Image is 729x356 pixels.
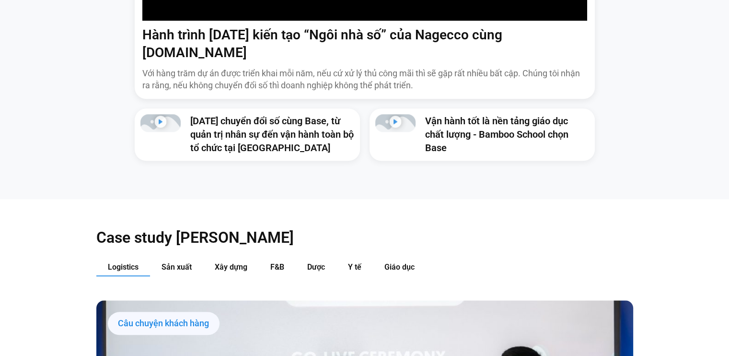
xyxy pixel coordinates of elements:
[270,262,284,272] span: F&B
[108,312,220,335] div: Câu chuyện khách hàng
[307,262,325,272] span: Dược
[154,116,166,131] div: Phát video
[215,262,247,272] span: Xây dựng
[348,262,361,272] span: Y tế
[384,262,415,272] span: Giáo dục
[190,115,354,154] a: [DATE] chuyển đổi số cùng Base, từ quản trị nhân sự đến vận hành toàn bộ tổ chức tại [GEOGRAPHIC_...
[425,115,568,154] a: Vận hành tốt là nền tảng giáo dục chất lượng - Bamboo School chọn Base
[142,27,502,60] a: Hành trình [DATE] kiến tạo “Ngôi nhà số” của Nagecco cùng [DOMAIN_NAME]
[108,262,139,272] span: Logistics
[162,262,192,272] span: Sản xuất
[142,67,587,91] p: Với hàng trăm dự án được triển khai mỗi năm, nếu cứ xử lý thủ công mãi thì sẽ gặp rất nhiều bất c...
[96,228,633,247] h2: Case study [PERSON_NAME]
[389,116,401,131] div: Phát video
